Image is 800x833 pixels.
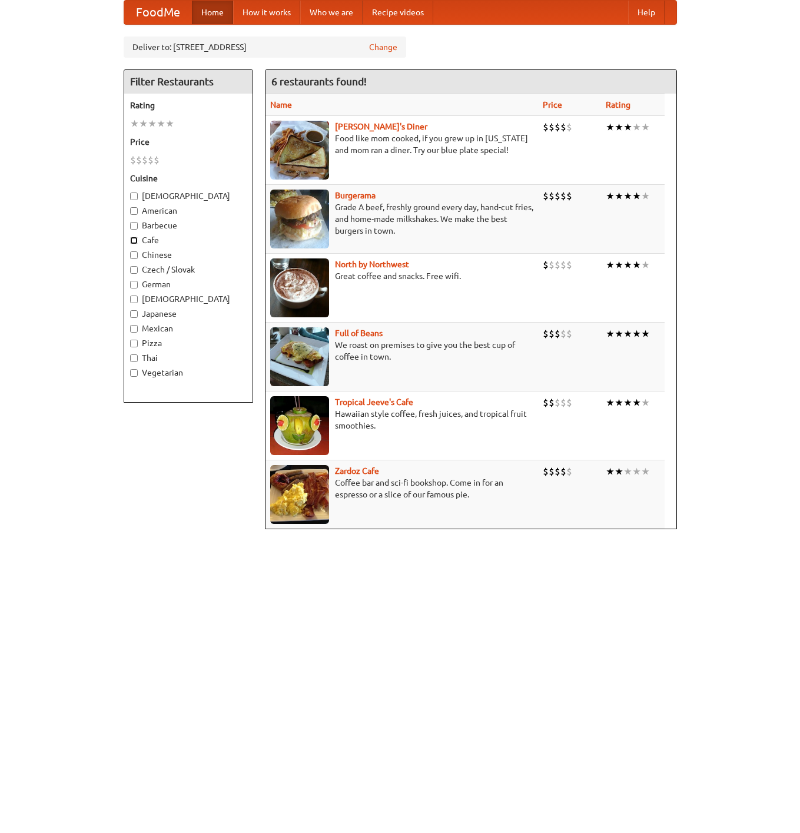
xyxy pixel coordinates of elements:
[270,100,292,109] a: Name
[157,117,165,130] li: ★
[543,465,549,478] li: $
[606,121,615,134] li: ★
[632,327,641,340] li: ★
[363,1,433,24] a: Recipe videos
[130,323,247,334] label: Mexican
[130,234,247,246] label: Cafe
[130,205,247,217] label: American
[130,172,247,184] h5: Cuisine
[623,396,632,409] li: ★
[335,191,376,200] b: Burgerama
[555,327,560,340] li: $
[154,154,160,167] li: $
[335,122,427,131] a: [PERSON_NAME]'s Diner
[560,258,566,271] li: $
[130,352,247,364] label: Thai
[130,249,247,261] label: Chinese
[543,190,549,203] li: $
[623,190,632,203] li: ★
[560,396,566,409] li: $
[543,327,549,340] li: $
[130,367,247,379] label: Vegetarian
[615,327,623,340] li: ★
[124,36,406,58] div: Deliver to: [STREET_ADDRESS]
[130,369,138,377] input: Vegetarian
[148,117,157,130] li: ★
[233,1,300,24] a: How it works
[270,327,329,386] img: beans.jpg
[566,190,572,203] li: $
[606,100,630,109] a: Rating
[543,258,549,271] li: $
[270,201,533,237] p: Grade A beef, freshly ground every day, hand-cut fries, and home-made milkshakes. We make the bes...
[606,190,615,203] li: ★
[606,465,615,478] li: ★
[623,327,632,340] li: ★
[130,136,247,148] h5: Price
[130,296,138,303] input: [DEMOGRAPHIC_DATA]
[549,396,555,409] li: $
[641,327,650,340] li: ★
[270,270,533,282] p: Great coffee and snacks. Free wifi.
[124,70,253,94] h4: Filter Restaurants
[130,222,138,230] input: Barbecue
[192,1,233,24] a: Home
[130,308,247,320] label: Japanese
[566,465,572,478] li: $
[543,396,549,409] li: $
[130,237,138,244] input: Cafe
[335,260,409,269] b: North by Northwest
[632,396,641,409] li: ★
[549,258,555,271] li: $
[270,396,329,455] img: jeeves.jpg
[566,327,572,340] li: $
[555,396,560,409] li: $
[566,258,572,271] li: $
[130,193,138,200] input: [DEMOGRAPHIC_DATA]
[549,327,555,340] li: $
[270,339,533,363] p: We roast on premises to give you the best cup of coffee in town.
[555,121,560,134] li: $
[335,397,413,407] a: Tropical Jeeve's Cafe
[543,100,562,109] a: Price
[632,465,641,478] li: ★
[555,190,560,203] li: $
[270,121,329,180] img: sallys.jpg
[130,264,247,276] label: Czech / Slovak
[165,117,174,130] li: ★
[615,258,623,271] li: ★
[335,328,383,338] a: Full of Beans
[560,121,566,134] li: $
[632,190,641,203] li: ★
[130,251,138,259] input: Chinese
[555,465,560,478] li: $
[641,190,650,203] li: ★
[124,1,192,24] a: FoodMe
[130,293,247,305] label: [DEMOGRAPHIC_DATA]
[142,154,148,167] li: $
[623,465,632,478] li: ★
[335,466,379,476] a: Zardoz Cafe
[641,465,650,478] li: ★
[130,117,139,130] li: ★
[130,278,247,290] label: German
[271,76,367,87] ng-pluralize: 6 restaurants found!
[130,220,247,231] label: Barbecue
[606,327,615,340] li: ★
[270,477,533,500] p: Coffee bar and sci-fi bookshop. Come in for an espresso or a slice of our famous pie.
[615,190,623,203] li: ★
[139,117,148,130] li: ★
[628,1,665,24] a: Help
[130,266,138,274] input: Czech / Slovak
[560,465,566,478] li: $
[615,396,623,409] li: ★
[130,337,247,349] label: Pizza
[130,325,138,333] input: Mexican
[130,207,138,215] input: American
[270,258,329,317] img: north.jpg
[130,99,247,111] h5: Rating
[300,1,363,24] a: Who we are
[148,154,154,167] li: $
[623,258,632,271] li: ★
